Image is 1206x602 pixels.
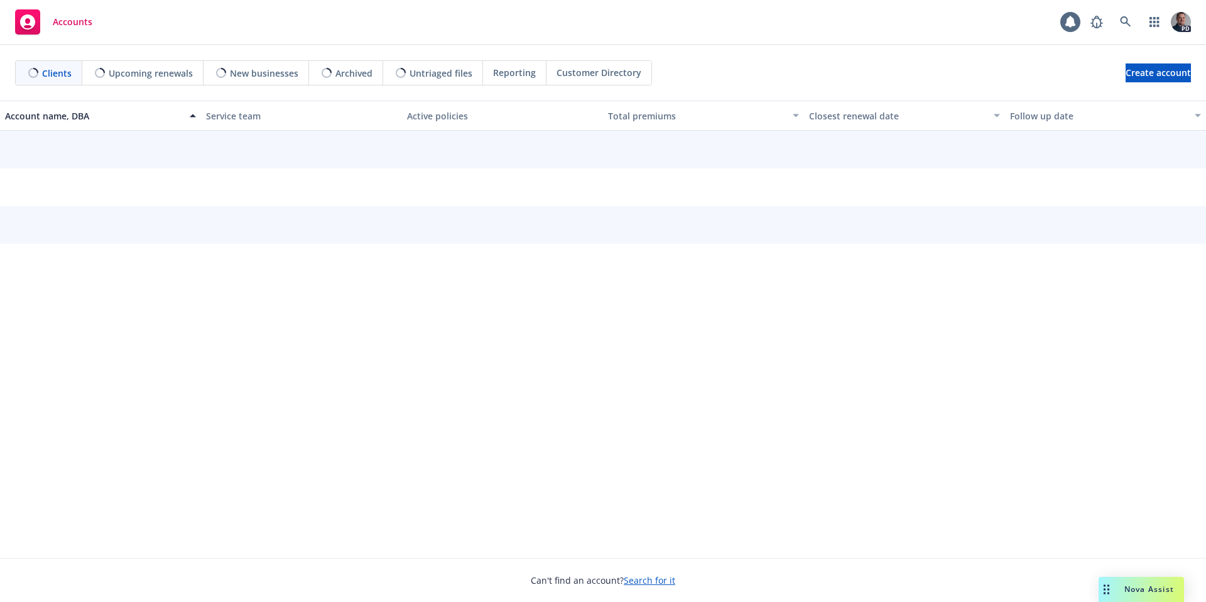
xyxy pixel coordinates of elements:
button: Follow up date [1005,101,1206,131]
span: Nova Assist [1124,584,1174,594]
a: Switch app [1142,9,1167,35]
span: Customer Directory [557,66,641,79]
div: Account name, DBA [5,109,182,123]
button: Closest renewal date [804,101,1005,131]
span: Can't find an account? [531,574,675,587]
a: Report a Bug [1084,9,1109,35]
a: Accounts [10,4,97,40]
div: Closest renewal date [809,109,986,123]
a: Create account [1126,63,1191,82]
span: Reporting [493,66,536,79]
img: photo [1171,12,1191,32]
div: Drag to move [1099,577,1114,602]
span: Upcoming renewals [109,67,193,80]
a: Search for it [624,574,675,586]
div: Active policies [407,109,598,123]
span: Clients [42,67,72,80]
span: New businesses [230,67,298,80]
button: Active policies [402,101,603,131]
button: Service team [201,101,402,131]
span: Accounts [53,17,92,27]
div: Total premiums [608,109,785,123]
span: Create account [1126,61,1191,85]
button: Nova Assist [1099,577,1184,602]
a: Search [1113,9,1138,35]
div: Follow up date [1010,109,1187,123]
span: Archived [335,67,372,80]
span: Untriaged files [410,67,472,80]
div: Service team [206,109,397,123]
button: Total premiums [603,101,804,131]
